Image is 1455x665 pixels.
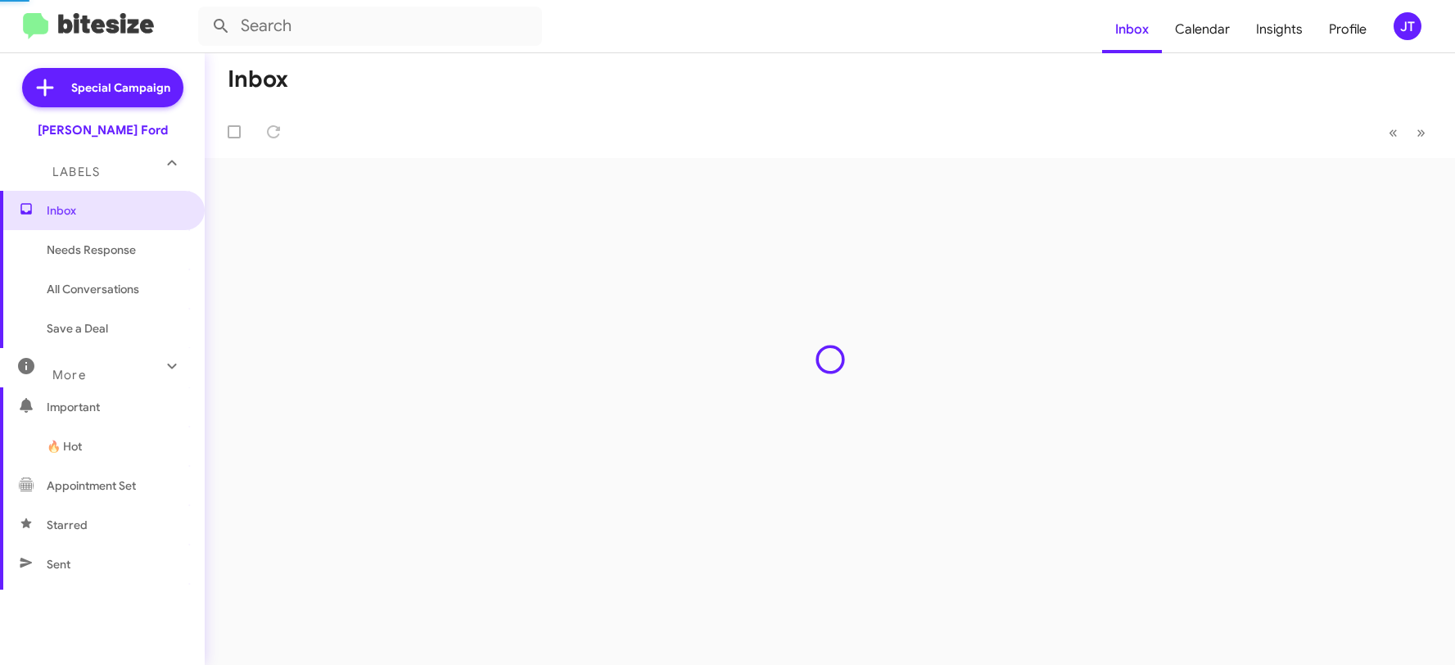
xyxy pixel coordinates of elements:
[1380,115,1435,149] nav: Page navigation example
[1407,115,1435,149] button: Next
[1380,12,1437,40] button: JT
[47,477,136,494] span: Appointment Set
[47,438,82,455] span: 🔥 Hot
[1394,12,1421,40] div: JT
[71,79,170,96] span: Special Campaign
[1162,6,1243,53] a: Calendar
[38,122,168,138] div: [PERSON_NAME] Ford
[1316,6,1380,53] a: Profile
[1389,122,1398,142] span: «
[1243,6,1316,53] a: Insights
[1102,6,1162,53] a: Inbox
[47,556,70,572] span: Sent
[47,202,186,219] span: Inbox
[52,368,86,382] span: More
[47,320,108,337] span: Save a Deal
[1417,122,1426,142] span: »
[47,281,139,297] span: All Conversations
[1379,115,1408,149] button: Previous
[47,517,88,533] span: Starred
[22,68,183,107] a: Special Campaign
[47,242,186,258] span: Needs Response
[228,66,288,93] h1: Inbox
[52,165,100,179] span: Labels
[198,7,542,46] input: Search
[47,399,186,415] span: Important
